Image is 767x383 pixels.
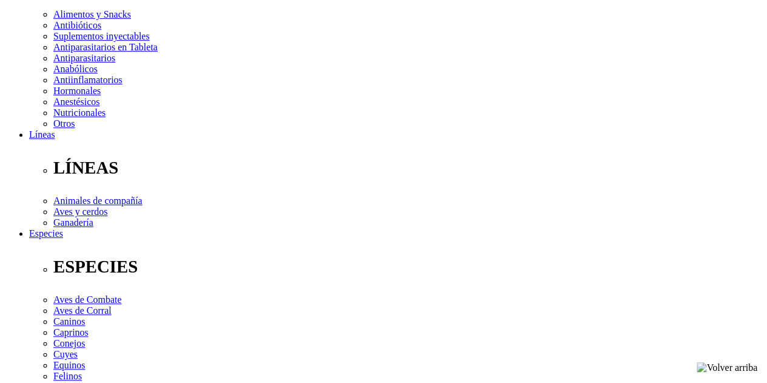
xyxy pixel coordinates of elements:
a: Alimentos y Snacks [53,9,131,19]
a: Aves y cerdos [53,206,107,217]
img: Volver arriba [697,362,757,373]
a: Antiparasitarios en Tableta [53,42,158,52]
iframe: Brevo live chat [6,251,209,377]
a: Suplementos inyectables [53,31,150,41]
a: Otros [53,118,75,129]
a: Antiinflamatorios [53,75,122,85]
a: Antibióticos [53,20,101,30]
a: Nutricionales [53,107,106,118]
a: Especies [29,228,63,239]
a: Líneas [29,129,55,140]
a: Ganadería [53,217,93,228]
p: LÍNEAS [53,158,762,178]
a: Anestésicos [53,97,99,107]
p: ESPECIES [53,257,762,277]
a: Felinos [53,371,82,381]
a: Hormonales [53,86,101,96]
a: Animales de compañía [53,195,142,206]
a: Anabólicos [53,64,98,74]
a: Antiparasitarios [53,53,115,63]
